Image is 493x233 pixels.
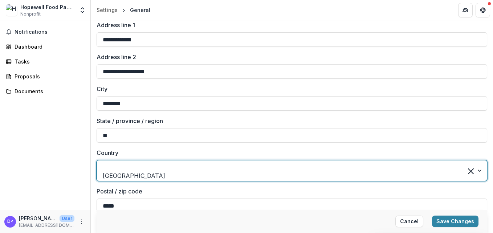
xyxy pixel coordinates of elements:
span: Nonprofit [20,11,41,17]
img: Hopewell Food Pantry [6,4,17,16]
button: Partners [458,3,473,17]
button: Save Changes [432,216,478,227]
p: User [60,215,74,222]
div: Hopewell Food Pantry [20,3,74,11]
nav: breadcrumb [94,5,153,15]
a: Dashboard [3,41,87,53]
p: [PERSON_NAME] <[EMAIL_ADDRESS][DOMAIN_NAME]> [19,214,57,222]
label: Postal / zip code [97,187,483,196]
div: Proposals [15,73,82,80]
label: City [97,85,483,93]
a: Settings [94,5,121,15]
label: State / province / region [97,116,483,125]
button: Notifications [3,26,87,38]
div: Settings [97,6,118,14]
a: Documents [3,85,87,97]
button: Get Help [476,3,490,17]
button: Open entity switcher [77,3,87,17]
button: More [77,217,86,226]
label: Country [97,148,483,157]
button: Cancel [395,216,423,227]
div: Donna Martin <hopewellfp@gmail.com> [7,219,13,224]
div: General [130,6,150,14]
div: Clear selected options [468,166,474,175]
p: [EMAIL_ADDRESS][DOMAIN_NAME] [19,222,74,229]
label: Address line 2 [97,53,483,61]
div: [GEOGRAPHIC_DATA] [103,171,314,180]
a: Tasks [3,56,87,68]
label: Address line 1 [97,21,483,29]
div: Dashboard [15,43,82,50]
a: Proposals [3,70,87,82]
div: Documents [15,87,82,95]
span: Notifications [15,29,85,35]
div: Tasks [15,58,82,65]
